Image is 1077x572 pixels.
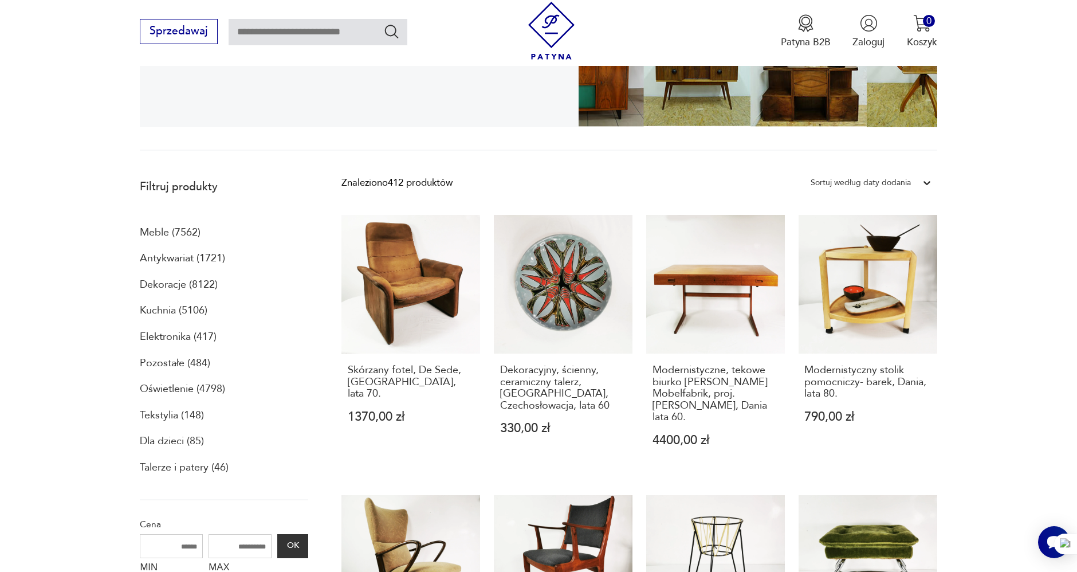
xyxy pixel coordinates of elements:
img: Ikona medalu [797,14,815,32]
img: Ikona koszyka [913,14,931,32]
p: 4400,00 zł [653,434,779,446]
div: 0 [923,15,935,27]
a: Elektronika (417) [140,327,217,347]
a: Talerze i patery (46) [140,458,229,477]
a: Dekoracje (8122) [140,275,218,295]
h3: Dekoracyjny, ścienny, ceramiczny talerz, [GEOGRAPHIC_DATA], Czechosłowacja, lata 60 [500,365,626,412]
img: Ikonka użytkownika [860,14,878,32]
p: 790,00 zł [805,411,931,423]
a: Kuchnia (5106) [140,301,207,320]
a: Ikona medaluPatyna B2B [781,14,831,49]
p: Patyna B2B [781,36,831,49]
h3: Skórzany fotel, De Sede, [GEOGRAPHIC_DATA], lata 70. [348,365,474,399]
iframe: Smartsupp widget button [1038,526,1070,558]
p: Cena [140,517,308,532]
a: Skórzany fotel, De Sede, Szwajcaria, lata 70.Skórzany fotel, De Sede, [GEOGRAPHIC_DATA], lata 70.... [341,215,480,473]
a: Tekstylia (148) [140,406,204,425]
img: Patyna - sklep z meblami i dekoracjami vintage [522,2,580,60]
button: Sprzedawaj [140,19,217,44]
p: 1370,00 zł [348,411,474,423]
div: Znaleziono 412 produktów [341,175,453,190]
button: Patyna B2B [781,14,831,49]
a: Dla dzieci (85) [140,432,204,451]
a: Sprzedawaj [140,28,217,37]
p: Zaloguj [852,36,885,49]
a: Modernistyczne, tekowe biurko Gorg Petersens Mobelfabrik, proj. Gorg Petersen, Dania lata 60.Mode... [646,215,785,473]
button: 0Koszyk [907,14,937,49]
a: Antykwariat (1721) [140,249,225,268]
a: Modernistyczny stolik pomocniczy- barek, Dania, lata 80.Modernistyczny stolik pomocniczy- barek, ... [799,215,937,473]
a: Oświetlenie (4798) [140,379,225,399]
a: Meble (7562) [140,223,201,242]
div: Sortuj według daty dodania [811,175,911,190]
a: Pozostałe (484) [140,354,210,373]
p: Koszyk [907,36,937,49]
button: Zaloguj [852,14,885,49]
h3: Modernistyczny stolik pomocniczy- barek, Dania, lata 80. [805,365,931,399]
h3: Modernistyczne, tekowe biurko [PERSON_NAME] Mobelfabrik, proj. [PERSON_NAME], Dania lata 60. [653,365,779,423]
p: Filtruj produkty [140,179,308,194]
button: OK [277,534,308,558]
p: 330,00 zł [500,422,626,434]
button: Szukaj [383,23,400,40]
a: Dekoracyjny, ścienny, ceramiczny talerz, Kravsko, Czechosłowacja, lata 60Dekoracyjny, ścienny, ce... [494,215,632,473]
